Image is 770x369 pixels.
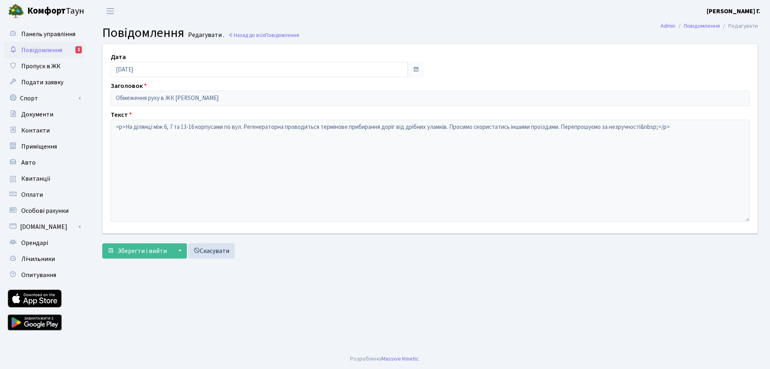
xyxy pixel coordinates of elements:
[8,3,24,19] img: logo.png
[4,155,84,171] a: Авто
[4,42,84,58] a: Повідомлення1
[27,4,66,17] b: Комфорт
[111,120,750,222] textarea: <p>На ділянці між 6, 7 та 13-16 корпусами по вул. Регенераторна проводиться термінове прибирання ...
[684,22,720,30] a: Повідомлення
[4,26,84,42] a: Панель управління
[707,7,760,16] b: [PERSON_NAME] Г.
[21,239,48,247] span: Орендарі
[4,171,84,187] a: Квитанції
[661,22,675,30] a: Admin
[648,18,770,35] nav: breadcrumb
[111,81,147,91] label: Заголовок
[21,174,51,183] span: Квитанції
[102,243,172,259] button: Зберегти і вийти
[4,235,84,251] a: Орендарі
[4,74,84,90] a: Подати заявку
[720,22,758,31] li: Редагувати
[75,46,82,53] div: 1
[186,31,224,39] small: Редагувати .
[21,30,75,39] span: Панель управління
[21,142,57,151] span: Приміщення
[4,203,84,219] a: Особові рахунки
[350,355,420,363] div: Розроблено .
[4,187,84,203] a: Оплати
[4,90,84,106] a: Спорт
[707,6,760,16] a: [PERSON_NAME] Г.
[4,139,84,155] a: Приміщення
[27,4,84,18] span: Таун
[4,267,84,283] a: Опитування
[21,46,62,55] span: Повідомлення
[21,126,50,135] span: Контакти
[21,158,36,167] span: Авто
[4,58,84,74] a: Пропуск в ЖК
[118,247,167,255] span: Зберегти і вийти
[4,251,84,267] a: Лічильники
[21,206,69,215] span: Особові рахунки
[21,110,53,119] span: Документи
[228,31,299,39] a: Назад до всіхПовідомлення
[188,243,235,259] a: Скасувати
[111,110,132,120] label: Текст
[4,106,84,122] a: Документи
[265,31,299,39] span: Повідомлення
[21,255,55,263] span: Лічильники
[4,122,84,139] a: Контакти
[4,219,84,235] a: [DOMAIN_NAME]
[381,355,419,363] a: Massive Kinetic
[111,52,126,62] label: Дата
[21,271,56,279] span: Опитування
[21,190,43,199] span: Оплати
[21,78,63,87] span: Подати заявку
[21,62,61,71] span: Пропуск в ЖК
[102,24,184,42] span: Повідомлення
[100,4,120,18] button: Переключити навігацію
